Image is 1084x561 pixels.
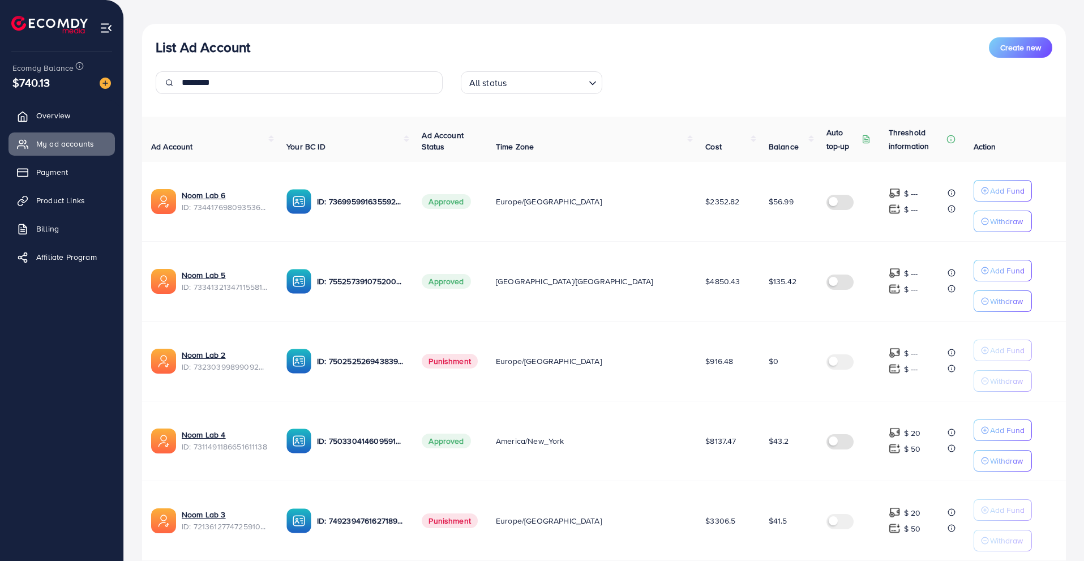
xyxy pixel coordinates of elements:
p: ID: 7503304146095915016 [317,434,404,448]
a: Overview [8,104,115,127]
span: Approved [422,194,470,209]
img: top-up amount [889,523,901,534]
button: Withdraw [974,211,1032,232]
div: <span class='underline'>Noom Lab 5</span></br>7334132134711558146 [182,269,268,293]
span: My ad accounts [36,138,94,149]
button: Add Fund [974,499,1032,521]
p: ID: 7552573910752002064 [317,275,404,288]
a: Noom Lab 4 [182,429,226,440]
p: $ 50 [904,442,921,456]
img: top-up amount [889,427,901,439]
span: Payment [36,166,68,178]
span: America/New_York [496,435,564,447]
span: Affiliate Program [36,251,97,263]
p: $ 50 [904,522,921,536]
span: Balance [769,141,799,152]
img: ic-ads-acc.e4c84228.svg [151,508,176,533]
span: $916.48 [705,356,733,367]
span: Ecomdy Balance [12,62,74,74]
span: [GEOGRAPHIC_DATA]/[GEOGRAPHIC_DATA] [496,276,653,287]
span: Billing [36,223,59,234]
a: My ad accounts [8,132,115,155]
span: All status [467,75,509,91]
span: $41.5 [769,515,787,526]
div: <span class='underline'>Noom Lab 6</span></br>7344176980935360513 [182,190,268,213]
a: Billing [8,217,115,240]
img: ic-ba-acc.ded83a64.svg [286,349,311,374]
button: Add Fund [974,180,1032,202]
p: Auto top-up [826,126,859,153]
span: Time Zone [496,141,534,152]
img: top-up amount [889,363,901,375]
p: ID: 7369959916355928081 [317,195,404,208]
p: ID: 7492394761627189255 [317,514,404,528]
p: Withdraw [990,534,1023,547]
div: <span class='underline'>Noom Lab 3</span></br>7213612774725910530 [182,509,268,532]
p: $ --- [904,267,918,280]
p: Threshold information [889,126,944,153]
a: Affiliate Program [8,246,115,268]
a: Noom Lab 2 [182,349,226,361]
img: top-up amount [889,347,901,359]
p: $ --- [904,362,918,376]
img: top-up amount [889,203,901,215]
button: Create new [989,37,1052,58]
div: <span class='underline'>Noom Lab 4</span></br>7311491186651611138 [182,429,268,452]
span: Europe/[GEOGRAPHIC_DATA] [496,356,602,367]
p: $ 20 [904,426,921,440]
img: logo [11,16,88,33]
span: Ad Account Status [422,130,464,152]
span: $4850.43 [705,276,740,287]
span: $740.13 [11,70,52,96]
p: Withdraw [990,454,1023,468]
p: Add Fund [990,503,1025,517]
a: Product Links [8,189,115,212]
img: ic-ba-acc.ded83a64.svg [286,269,311,294]
span: $8137.47 [705,435,736,447]
img: top-up amount [889,283,901,295]
a: Noom Lab 6 [182,190,226,201]
p: Add Fund [990,264,1025,277]
button: Withdraw [974,530,1032,551]
img: top-up amount [889,267,901,279]
span: $135.42 [769,276,796,287]
span: Overview [36,110,70,121]
span: Cost [705,141,722,152]
img: top-up amount [889,443,901,455]
img: menu [100,22,113,35]
button: Add Fund [974,260,1032,281]
span: Product Links [36,195,85,206]
span: Create new [1000,42,1041,53]
img: ic-ba-acc.ded83a64.svg [286,429,311,453]
span: Europe/[GEOGRAPHIC_DATA] [496,515,602,526]
h3: List Ad Account [156,39,250,55]
span: $43.2 [769,435,789,447]
p: Withdraw [990,294,1023,308]
p: $ --- [904,282,918,296]
p: Withdraw [990,374,1023,388]
img: ic-ads-acc.e4c84228.svg [151,429,176,453]
img: top-up amount [889,187,901,199]
span: Punishment [422,513,478,528]
span: Punishment [422,354,478,369]
span: ID: 7311491186651611138 [182,441,268,452]
span: $56.99 [769,196,794,207]
img: top-up amount [889,507,901,519]
button: Withdraw [974,450,1032,472]
span: ID: 7344176980935360513 [182,202,268,213]
button: Add Fund [974,340,1032,361]
span: $0 [769,356,778,367]
span: Approved [422,434,470,448]
input: Search for option [510,72,584,91]
span: $3306.5 [705,515,735,526]
img: ic-ba-acc.ded83a64.svg [286,508,311,533]
div: <span class='underline'>Noom Lab 2</span></br>7323039989909209089 [182,349,268,372]
button: Add Fund [974,419,1032,441]
span: Action [974,141,996,152]
span: Europe/[GEOGRAPHIC_DATA] [496,196,602,207]
p: $ --- [904,203,918,216]
p: $ --- [904,187,918,200]
p: Withdraw [990,215,1023,228]
span: Ad Account [151,141,193,152]
span: ID: 7323039989909209089 [182,361,268,372]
